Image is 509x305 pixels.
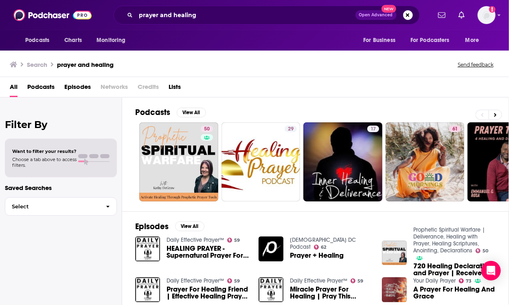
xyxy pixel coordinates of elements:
[355,10,397,20] button: Open AdvancedNew
[136,9,355,22] input: Search podcasts, credits, & more...
[177,108,206,117] button: View All
[314,245,327,250] a: 62
[12,148,77,154] span: Want to filter your results?
[405,33,461,48] button: open menu
[13,7,92,23] img: Podchaser - Follow, Share and Rate Podcasts
[222,122,301,201] a: 29
[57,61,114,69] h3: prayer and healing
[10,80,18,97] a: All
[167,286,249,300] a: Prayer For Healing Friend | Effective Healing Prayer For Your Friend (PRAY THIS OVER THEM)
[135,236,160,261] img: HEALING PRAYER - Supernatural Prayer For Healing Sickness In Jesus Name
[20,33,60,48] button: open menu
[290,286,372,300] span: Miracle Prayer For Healing | Pray This Supernatural Healing Prayer Right Now and Watch [DEMOGRAPH...
[290,286,372,300] a: Miracle Prayer For Healing | Pray This Supernatural Healing Prayer Right Now and Watch God Move
[64,35,82,46] span: Charts
[135,221,169,232] h2: Episodes
[91,33,136,48] button: open menu
[167,245,249,259] span: HEALING PRAYER - Supernatural Prayer For Healing Sickness In [DEMOGRAPHIC_DATA] Name
[359,13,393,17] span: Open Advanced
[371,125,376,133] span: 17
[413,226,485,254] a: Prophetic Spiritual Warfare | Deliverance, Healing with Prayer, Healing Scriptures, Anointing, De...
[139,122,218,201] a: 50
[27,80,55,97] a: Podcasts
[452,125,458,133] span: 61
[478,6,496,24] button: Show profile menu
[382,241,407,265] img: 720 Healing Declarations and Prayer | Receive healing prayers and declarations spoken over you
[138,80,159,97] span: Credits
[5,119,117,130] h2: Filter By
[167,245,249,259] a: HEALING PRAYER - Supernatural Prayer For Healing Sickness In Jesus Name
[234,279,240,283] span: 59
[227,238,240,243] a: 59
[201,126,213,132] a: 50
[290,252,344,259] a: Prayer + Healing
[204,125,210,133] span: 50
[351,278,364,283] a: 59
[481,261,501,281] div: Open Intercom Messenger
[367,126,379,132] a: 17
[386,122,465,201] a: 61
[135,277,160,302] img: Prayer For Healing Friend | Effective Healing Prayer For Your Friend (PRAY THIS OVER THEM)
[259,236,283,261] a: Prayer + Healing
[135,221,204,232] a: EpisodesView All
[478,6,496,24] span: Logged in as JohnJMudgett
[382,277,407,302] img: A Prayer For Healing And Grace
[169,80,181,97] a: Lists
[135,107,206,117] a: PodcastsView All
[413,263,496,276] a: 720 Healing Declarations and Prayer | Receive healing prayers and declarations spoken over you
[259,277,283,302] a: Miracle Prayer For Healing | Pray This Supernatural Healing Prayer Right Now and Watch God Move
[413,277,456,284] a: Your Daily Prayer
[175,221,204,231] button: View All
[167,236,224,243] a: Daily Effective Prayer™
[455,8,468,22] a: Show notifications dropdown
[288,125,294,133] span: 29
[358,33,406,48] button: open menu
[234,239,240,242] span: 59
[5,197,117,216] button: Select
[363,35,395,46] span: For Business
[285,126,297,132] a: 29
[382,5,396,13] span: New
[435,8,449,22] a: Show notifications dropdown
[25,35,49,46] span: Podcasts
[5,204,99,209] span: Select
[64,80,91,97] a: Episodes
[303,122,382,201] a: 17
[483,249,488,253] span: 50
[321,245,326,249] span: 62
[459,278,472,283] a: 73
[358,279,363,283] span: 59
[97,35,125,46] span: Monitoring
[167,277,224,284] a: Daily Effective Prayer™
[466,279,472,283] span: 73
[413,286,496,300] a: A Prayer For Healing And Grace
[5,184,117,192] p: Saved Searches
[135,107,170,117] h2: Podcasts
[489,6,496,13] svg: Add a profile image
[460,33,489,48] button: open menu
[449,126,461,132] a: 61
[410,35,450,46] span: For Podcasters
[114,6,420,24] div: Search podcasts, credits, & more...
[465,35,479,46] span: More
[227,278,240,283] a: 59
[12,157,77,168] span: Choose a tab above to access filters.
[455,61,496,68] button: Send feedback
[101,80,128,97] span: Networks
[290,236,356,250] a: Passion City Church DC Podcast
[27,61,47,69] h3: Search
[290,277,347,284] a: Daily Effective Prayer™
